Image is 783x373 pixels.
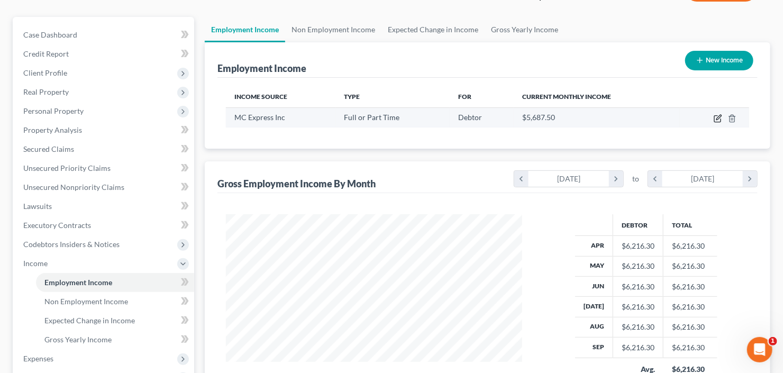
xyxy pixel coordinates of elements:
span: MC Express Inc [234,113,285,122]
div: $6,216.30 [622,261,654,271]
th: Jun [575,276,613,296]
span: Employment Income [44,278,112,287]
a: Executory Contracts [15,216,194,235]
span: Secured Claims [23,144,74,153]
a: Credit Report [15,44,194,63]
span: Income Source [234,93,287,101]
span: Executory Contracts [23,221,91,230]
td: $6,216.30 [663,236,717,256]
th: Total [663,214,717,235]
span: Personal Property [23,106,84,115]
th: Apr [575,236,613,256]
div: [DATE] [662,171,743,187]
div: $6,216.30 [622,281,654,292]
th: Aug [575,317,613,337]
i: chevron_right [743,171,757,187]
a: Secured Claims [15,140,194,159]
iframe: Intercom live chat [747,337,772,362]
span: Expenses [23,354,53,363]
div: [DATE] [529,171,609,187]
span: Current Monthly Income [522,93,611,101]
span: Expected Change in Income [44,316,135,325]
i: chevron_right [609,171,623,187]
div: Gross Employment Income By Month [217,177,376,190]
span: For [458,93,471,101]
span: Income [23,259,48,268]
a: Expected Change in Income [36,311,194,330]
i: chevron_left [514,171,529,187]
th: May [575,256,613,276]
span: Real Property [23,87,69,96]
span: Type [344,93,360,101]
td: $6,216.30 [663,276,717,296]
a: Gross Yearly Income [36,330,194,349]
a: Non Employment Income [36,292,194,311]
a: Gross Yearly Income [485,17,565,42]
button: New Income [685,51,753,70]
td: $6,216.30 [663,338,717,358]
span: 1 [769,337,777,345]
span: Gross Yearly Income [44,335,112,344]
td: $6,216.30 [663,256,717,276]
td: $6,216.30 [663,297,717,317]
a: Employment Income [205,17,285,42]
a: Lawsuits [15,197,194,216]
span: Codebtors Insiders & Notices [23,240,120,249]
span: to [632,174,639,184]
span: Case Dashboard [23,30,77,39]
th: Sep [575,338,613,358]
span: Debtor [458,113,482,122]
th: [DATE] [575,297,613,317]
span: Client Profile [23,68,67,77]
th: Debtor [613,214,663,235]
i: chevron_left [648,171,662,187]
span: Unsecured Priority Claims [23,163,111,172]
span: Property Analysis [23,125,82,134]
a: Employment Income [36,273,194,292]
div: $6,216.30 [622,241,654,251]
div: $6,216.30 [622,302,654,312]
a: Expected Change in Income [381,17,485,42]
span: Credit Report [23,49,69,58]
a: Unsecured Nonpriority Claims [15,178,194,197]
span: Non Employment Income [44,297,128,306]
div: $6,216.30 [622,322,654,332]
a: Non Employment Income [285,17,381,42]
span: $5,687.50 [522,113,555,122]
a: Case Dashboard [15,25,194,44]
span: Full or Part Time [344,113,400,122]
a: Unsecured Priority Claims [15,159,194,178]
span: Unsecured Nonpriority Claims [23,183,124,192]
span: Lawsuits [23,202,52,211]
a: Property Analysis [15,121,194,140]
div: Employment Income [217,62,306,75]
td: $6,216.30 [663,317,717,337]
div: $6,216.30 [622,342,654,353]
